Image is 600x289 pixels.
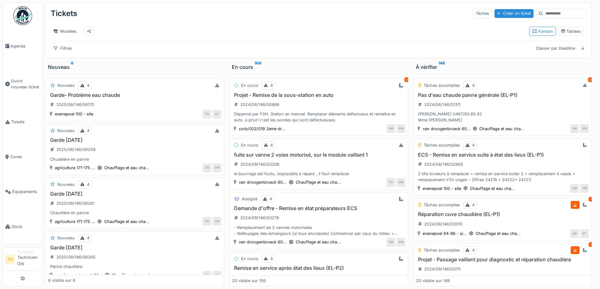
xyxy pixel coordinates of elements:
div: corb/002/019 2ème dr... [239,126,285,132]
h3: Garde [DATE] [48,137,221,143]
a: TO TechnicienTechnicien Otb [5,250,40,271]
sup: 148 [438,63,445,71]
div: Créer un ticket [494,9,534,18]
div: HD [213,271,221,280]
div: 2024/06/146/00866 [240,102,279,108]
span: Tickets [11,119,40,125]
h3: Garde- Problème eau chaude [48,92,221,98]
div: EF [213,110,221,119]
a: Tickets [3,104,43,139]
div: Tâches accomplies [424,142,460,148]
div: 2 kits bruleurs à remplacer + remise en service boiler 2 + remplacement 4 vases + remplacement V3... [416,171,589,183]
div: 2 [404,77,409,82]
div: 2024/08/146/02865 [424,161,463,167]
div: 2025/08/146/06259 [56,147,95,153]
div: TO [203,217,211,226]
h3: Garde [DATE] [48,191,221,197]
div: Chauffage et eau cha... [296,239,341,245]
div: TO [203,271,211,280]
div: VM [580,124,589,133]
div: 1 [589,197,593,202]
div: Chauffage et eau cha... [296,179,341,185]
div: À vérifier [416,63,590,71]
div: Tâches [473,9,492,18]
div: Chauffage et eau cha... [104,219,149,225]
div: Nouveau [57,235,75,241]
div: VM [580,184,589,193]
div: VM [570,184,579,193]
div: Chauffage et eau cha... [476,231,521,236]
div: 4 [87,181,89,187]
div: 4 [87,128,89,134]
div: 20 visible sur 148 [416,278,450,284]
div: le bourrage est foutu, impossible à réparé , il faut remplacer [232,171,405,177]
div: 1 [221,284,226,288]
div: Chuadière en panne [48,156,221,162]
a: Agenda [3,29,43,64]
div: 2024/09/146/03111 [424,266,460,272]
div: AD [570,229,579,238]
a: Zones [3,139,43,174]
div: Classer par Deadline [533,44,578,53]
div: Nouveau [48,63,222,71]
li: TO [5,255,15,264]
div: Chauffage et eau cha... [112,272,157,278]
div: Dépanné par FSH. Station en manuel. Remplacer éléments défectueux et remettre en auto. à priori c... [232,111,405,123]
div: VM [397,178,405,187]
div: Tableau [561,28,581,34]
div: 4 [270,196,272,202]
div: - Remplacement de 2 vannes motorisées - Nettoyages des échangeurs (si tous encrassés) Commencer p... [232,225,405,236]
div: 6 visible sur 6 [48,278,75,284]
div: 2024/06/146/01311 [424,102,460,108]
h3: Remise en service après état des lieux (EL-P2) [232,265,405,271]
div: 4 [472,247,475,253]
div: Modèles [51,27,79,36]
div: 2025/08/146/06265 [56,254,95,260]
div: En cours [232,63,406,71]
h3: ECS - Remise en service suite à état des lieux (EL-P1) [416,152,589,158]
div: 2024/09/146/03278 [240,215,279,221]
span: Zones [10,154,40,160]
div: Chauffage et eau cha... [479,126,524,132]
div: Tâches accomplies [424,82,460,88]
img: Badge_color-CXgf-gQk.svg [13,6,32,25]
div: van droogenbroeck 60... [55,272,103,278]
div: evenepoel 94-96 - si... [423,231,467,236]
div: TO [203,164,211,172]
div: VM [397,124,405,133]
div: Tâches accomplies [424,247,460,253]
div: 2024/09/146/03206 [240,161,279,167]
div: van droogenbroeck 60... [239,179,287,185]
div: En cours [241,82,258,88]
h3: Projet - Remise de la sous-station en auto [232,92,405,98]
div: 4 [87,235,89,241]
h3: Demande d'offre - Remise en état préparateurs ECS [232,205,405,211]
div: agriculture 171-175 ... [55,219,95,225]
div: Technicien [17,250,40,254]
h3: Pas d'eau chaude panne générale (EL-P1) [416,92,589,98]
div: 4 [472,142,475,148]
sup: 106 [254,63,261,71]
div: evenepoel 100 - site [55,111,93,117]
div: Panne chaudière [48,264,221,270]
div: 3 [588,77,593,82]
h3: Réparation cuve chaudière (EL-P1) [416,211,589,217]
div: Chauffage et eau cha... [470,186,515,192]
a: Ouvrir nouveau ticket [3,64,43,104]
div: agriculture 171-175 ... [55,165,95,171]
a: Stock [3,209,43,244]
div: EF [580,229,589,238]
div: 4 [87,82,89,88]
div: VM [213,217,221,226]
div: Chauffage et eau cha... [104,165,149,171]
div: Nouveau [57,82,75,88]
div: VM [386,124,395,133]
div: VM [386,238,395,247]
div: Nouveau [57,181,75,187]
div: 4 [472,202,475,208]
span: Agenda [10,43,40,49]
div: [PERSON_NAME] 0487/60.85.42 Mme [PERSON_NAME] [416,111,589,123]
li: Technicien Otb [17,250,40,269]
div: evenepoel 100 - site [423,186,461,192]
div: VM [213,164,221,172]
